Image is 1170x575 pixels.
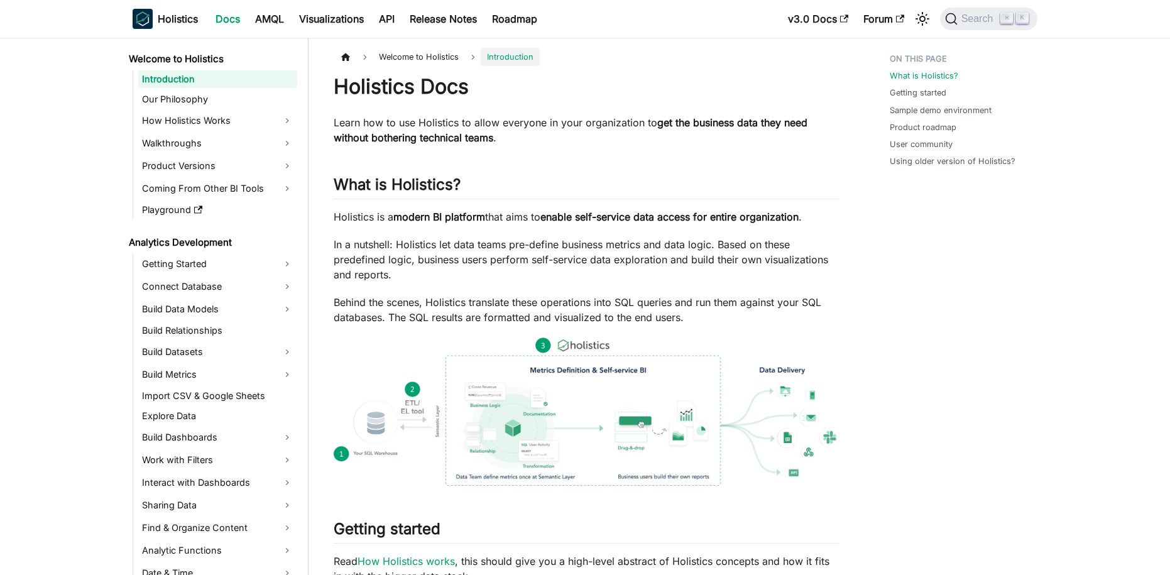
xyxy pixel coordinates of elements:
[958,13,1001,25] span: Search
[125,50,297,68] a: Welcome to Holistics
[125,234,297,251] a: Analytics Development
[292,9,371,29] a: Visualizations
[890,87,946,99] a: Getting started
[890,104,992,116] a: Sample demo environment
[334,237,839,282] p: In a nutshell: Holistics let data teams pre-define business metrics and data logic. Based on thes...
[1000,13,1013,24] kbd: ⌘
[138,70,297,88] a: Introduction
[334,295,839,325] p: Behind the scenes, Holistics translate these operations into SQL queries and run them against you...
[371,9,402,29] a: API
[856,9,912,29] a: Forum
[138,90,297,108] a: Our Philosophy
[138,277,297,297] a: Connect Database
[138,299,297,319] a: Build Data Models
[138,518,297,538] a: Find & Organize Content
[393,211,485,223] strong: modern BI platform
[138,473,297,493] a: Interact with Dashboards
[940,8,1037,30] button: Search (Command+K)
[890,155,1015,167] a: Using older version of Holistics?
[540,211,799,223] strong: enable self-service data access for entire organization
[334,115,839,145] p: Learn how to use Holistics to allow everyone in your organization to .
[334,175,839,199] h2: What is Holistics?
[208,9,248,29] a: Docs
[138,407,297,425] a: Explore Data
[138,201,297,219] a: Playground
[890,121,956,133] a: Product roadmap
[138,178,297,199] a: Coming From Other BI Tools
[334,74,839,99] h1: Holistics Docs
[138,322,297,339] a: Build Relationships
[138,387,297,405] a: Import CSV & Google Sheets
[133,9,198,29] a: HolisticsHolistics
[138,450,297,470] a: Work with Filters
[373,48,465,66] span: Welcome to Holistics
[912,9,932,29] button: Switch between dark and light mode (currently light mode)
[334,48,839,66] nav: Breadcrumbs
[334,337,839,486] img: How Holistics fits in your Data Stack
[120,38,309,575] nav: Docs sidebar
[158,11,198,26] b: Holistics
[138,364,297,385] a: Build Metrics
[138,540,297,561] a: Analytic Functions
[138,342,297,362] a: Build Datasets
[334,209,839,224] p: Holistics is a that aims to .
[890,70,958,82] a: What is Holistics?
[334,520,839,544] h2: Getting started
[358,555,455,567] a: How Holistics works
[138,111,297,131] a: How Holistics Works
[138,495,297,515] a: Sharing Data
[138,133,297,153] a: Walkthroughs
[402,9,484,29] a: Release Notes
[481,48,540,66] span: Introduction
[484,9,545,29] a: Roadmap
[334,48,358,66] a: Home page
[138,427,297,447] a: Build Dashboards
[890,138,953,150] a: User community
[138,156,297,176] a: Product Versions
[248,9,292,29] a: AMQL
[133,9,153,29] img: Holistics
[1016,13,1029,24] kbd: K
[138,254,297,274] a: Getting Started
[780,9,856,29] a: v3.0 Docs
